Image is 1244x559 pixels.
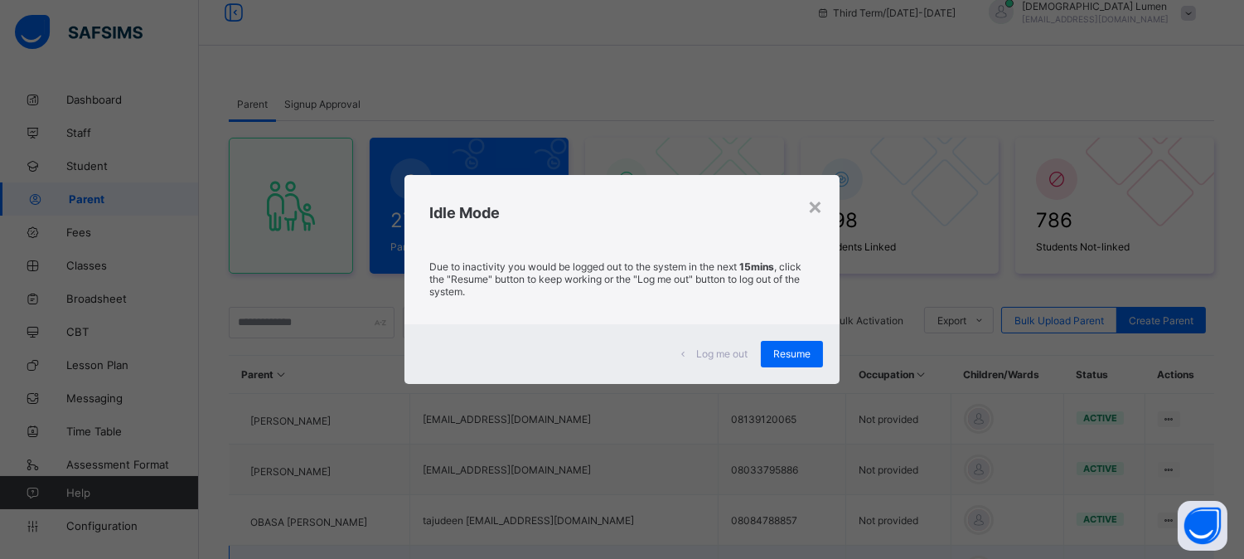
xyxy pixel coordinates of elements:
h2: Idle Mode [429,204,815,221]
span: Resume [773,348,811,360]
strong: 15mins [739,260,774,273]
button: Open asap [1178,501,1227,551]
span: Log me out [696,348,748,360]
p: Due to inactivity you would be logged out to the system in the next , click the "Resume" button t... [429,260,815,298]
div: × [807,192,823,220]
